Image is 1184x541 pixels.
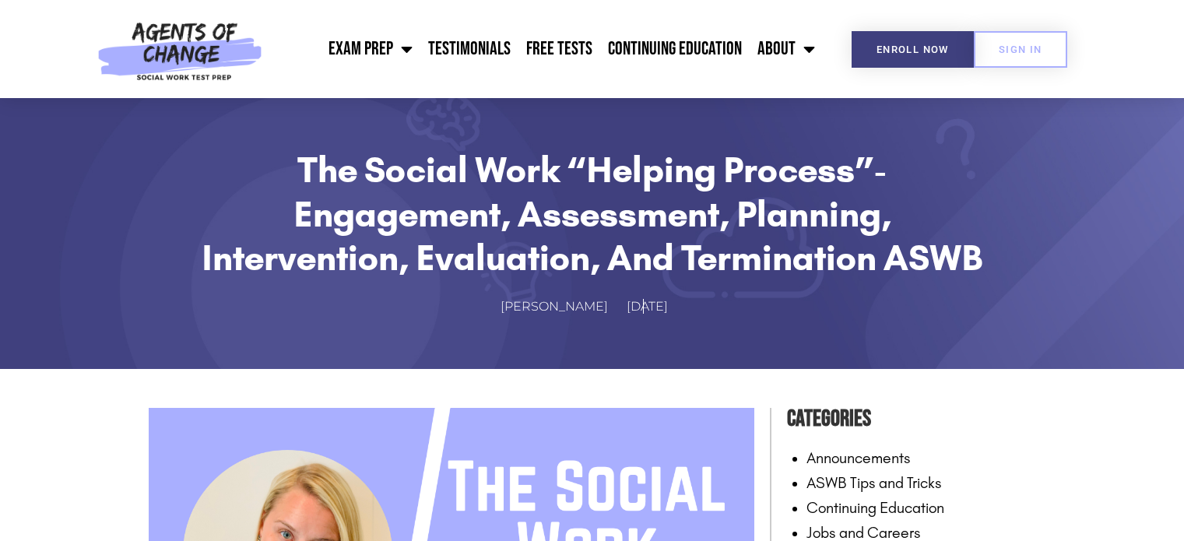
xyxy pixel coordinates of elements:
span: Enroll Now [877,44,949,54]
a: Testimonials [420,30,518,69]
a: Continuing Education [600,30,750,69]
h1: The Social Work “Helping Process”- Engagement, Assessment, Planning, Intervention, Evaluation, an... [188,148,997,279]
a: ASWB Tips and Tricks [806,473,942,492]
a: About [750,30,823,69]
nav: Menu [270,30,823,69]
a: Enroll Now [852,31,974,68]
span: SIGN IN [999,44,1042,54]
a: Announcements [806,448,911,467]
a: Exam Prep [321,30,420,69]
a: Continuing Education [806,498,944,517]
a: [DATE] [627,296,683,318]
span: [PERSON_NAME] [501,296,608,318]
h4: Categories [787,400,1036,437]
a: Free Tests [518,30,600,69]
a: [PERSON_NAME] [501,296,624,318]
time: [DATE] [627,299,668,314]
a: SIGN IN [974,31,1067,68]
